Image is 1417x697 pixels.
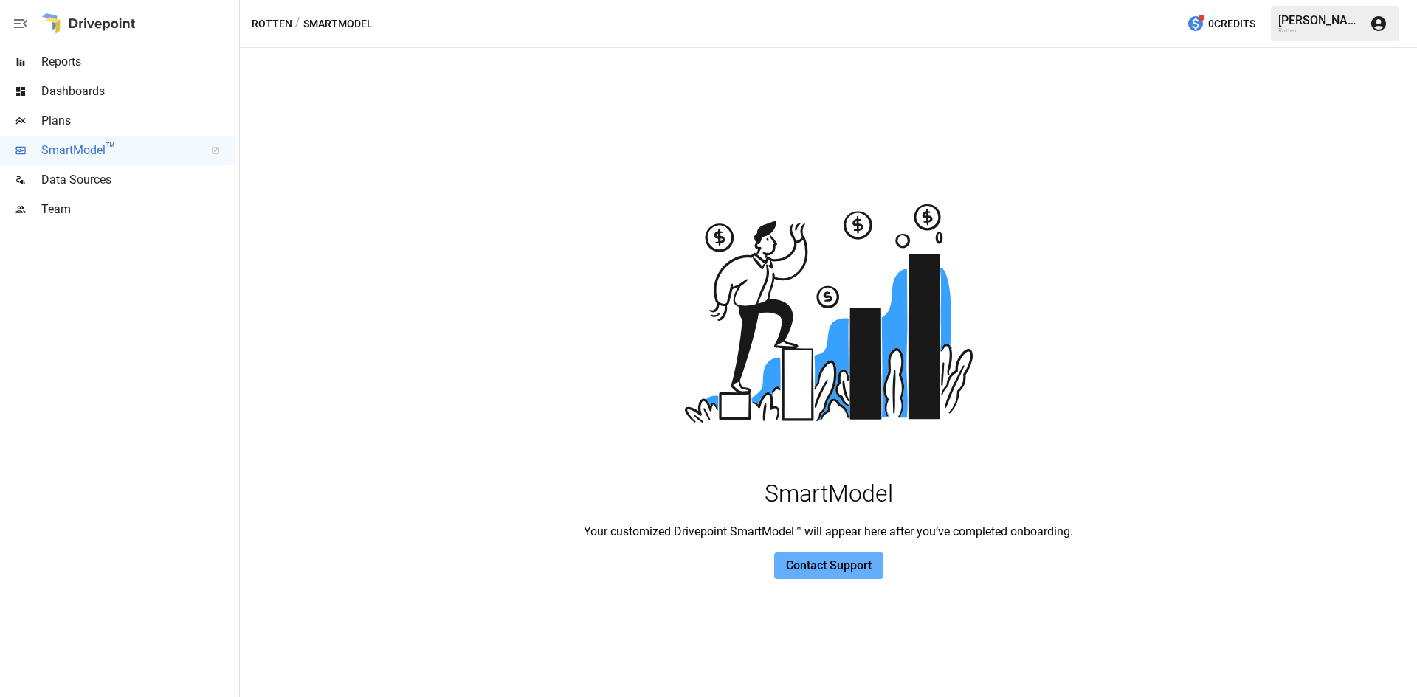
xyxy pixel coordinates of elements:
button: Contact Support [774,552,883,579]
img: hero image [681,166,976,461]
span: Dashboards [41,83,236,100]
span: SmartModel [41,142,195,159]
p: SmartModel [240,464,1417,523]
span: Reports [41,53,236,71]
p: Your customized Drivepoint SmartModel™ will appear here after you’ve completed onboarding. [240,523,1417,541]
div: Rotten [1278,27,1361,34]
span: 0 Credits [1208,15,1255,33]
div: / [295,15,300,33]
span: Team [41,201,236,218]
button: 0Credits [1181,10,1261,38]
button: Rotten [252,15,292,33]
div: [PERSON_NAME] [1278,13,1361,27]
span: ™ [106,139,116,158]
span: Plans [41,112,236,130]
span: Data Sources [41,171,236,189]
